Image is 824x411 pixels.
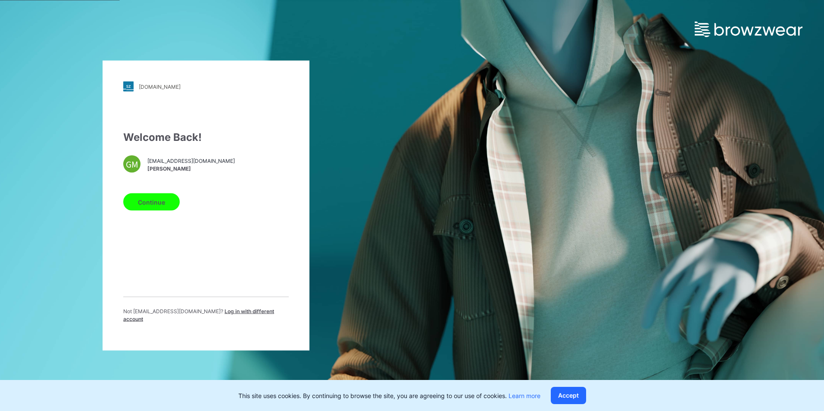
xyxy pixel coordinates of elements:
[123,156,140,173] div: GM
[238,391,540,400] p: This site uses cookies. By continuing to browse the site, you are agreeing to our use of cookies.
[123,193,180,211] button: Continue
[695,22,802,37] img: browzwear-logo.e42bd6dac1945053ebaf764b6aa21510.svg
[147,165,235,172] span: [PERSON_NAME]
[509,392,540,399] a: Learn more
[147,157,235,165] span: [EMAIL_ADDRESS][DOMAIN_NAME]
[123,130,289,145] div: Welcome Back!
[139,83,181,90] div: [DOMAIN_NAME]
[551,387,586,404] button: Accept
[123,308,289,323] p: Not [EMAIL_ADDRESS][DOMAIN_NAME] ?
[123,81,134,92] img: stylezone-logo.562084cfcfab977791bfbf7441f1a819.svg
[123,81,289,92] a: [DOMAIN_NAME]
